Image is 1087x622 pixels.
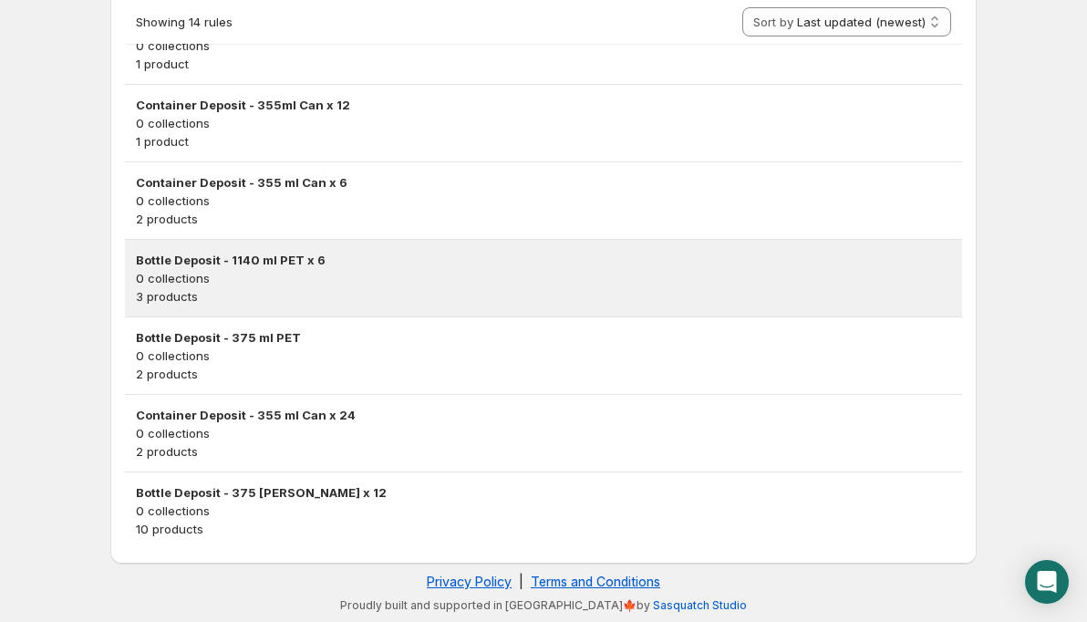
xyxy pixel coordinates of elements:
p: 0 collections [136,424,951,442]
h3: Bottle Deposit - 1140 ml PET x 6 [136,251,951,269]
a: Sasquatch Studio [653,598,747,612]
p: Proudly built and supported in [GEOGRAPHIC_DATA]🍁by [119,598,968,613]
p: 0 collections [136,192,951,210]
p: 1 product [136,55,951,73]
span: | [519,574,523,589]
a: Privacy Policy [427,574,512,589]
span: Showing 14 rules [136,15,233,29]
p: 0 collections [136,347,951,365]
p: 2 products [136,210,951,228]
h3: Container Deposit - 355ml Can x 12 [136,96,951,114]
h3: Container Deposit - 355 ml Can x 24 [136,406,951,424]
a: Terms and Conditions [531,574,660,589]
p: 1 product [136,132,951,150]
h3: Container Deposit - 355 ml Can x 6 [136,173,951,192]
p: 0 collections [136,502,951,520]
h3: Bottle Deposit - 375 ml PET [136,328,951,347]
p: 3 products [136,287,951,306]
p: 0 collections [136,36,951,55]
p: 10 products [136,520,951,538]
h3: Bottle Deposit - 375 [PERSON_NAME] x 12 [136,483,951,502]
p: 2 products [136,365,951,383]
div: Open Intercom Messenger [1025,560,1069,604]
p: 0 collections [136,269,951,287]
p: 2 products [136,442,951,461]
p: 0 collections [136,114,951,132]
